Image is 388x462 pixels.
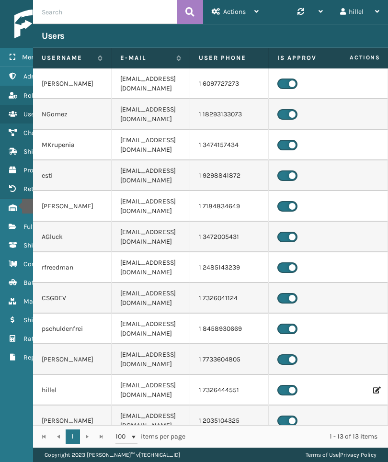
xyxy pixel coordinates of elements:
[190,252,269,283] td: 1 2485143239
[23,335,70,343] span: Rate Calculator
[112,99,190,130] td: [EMAIL_ADDRESS][DOMAIN_NAME]
[23,241,74,249] span: Shipment Status
[23,279,48,287] span: Batches
[306,448,377,462] div: |
[190,283,269,314] td: 1 7326041124
[115,429,185,444] span: items per page
[199,54,260,62] label: User phone
[33,130,112,160] td: MKrupenia
[33,68,112,99] td: [PERSON_NAME]
[190,344,269,375] td: 1 7733604805
[23,223,78,231] span: Fulfillment Orders
[22,53,39,61] span: Menu
[42,54,93,62] label: Username
[33,344,112,375] td: [PERSON_NAME]
[112,222,190,252] td: [EMAIL_ADDRESS][DOMAIN_NAME]
[190,314,269,344] td: 1 8458930669
[23,147,76,156] span: Shipping Carriers
[112,344,190,375] td: [EMAIL_ADDRESS][DOMAIN_NAME]
[14,10,105,38] img: logo
[33,283,112,314] td: CSGDEV
[23,129,52,137] span: Channels
[190,130,269,160] td: 1 3474157434
[66,429,80,444] a: 1
[112,68,190,99] td: [EMAIL_ADDRESS][DOMAIN_NAME]
[112,130,190,160] td: [EMAIL_ADDRESS][DOMAIN_NAME]
[33,160,112,191] td: esti
[223,8,246,16] span: Actions
[190,99,269,130] td: 1 18293133073
[23,72,69,80] span: Administration
[33,252,112,283] td: rfreedman
[23,110,40,118] span: Users
[115,432,130,441] span: 100
[306,451,339,458] a: Terms of Use
[33,99,112,130] td: NGomez
[190,375,269,406] td: 1 7326444551
[190,160,269,191] td: 1 9298841872
[23,204,52,212] span: Inventory
[42,30,65,42] h3: Users
[373,387,379,394] i: Edit
[112,375,190,406] td: [EMAIL_ADDRESS][DOMAIN_NAME]
[45,448,180,462] p: Copyright 2023 [PERSON_NAME]™ v [TECHNICAL_ID]
[112,191,190,222] td: [EMAIL_ADDRESS][DOMAIN_NAME]
[23,260,57,268] span: Containers
[33,314,112,344] td: pschuldenfrei
[23,353,47,361] span: Reports
[33,406,112,436] td: [PERSON_NAME]
[340,451,377,458] a: Privacy Policy
[112,406,190,436] td: [EMAIL_ADDRESS][DOMAIN_NAME]
[112,252,190,283] td: [EMAIL_ADDRESS][DOMAIN_NAME]
[277,54,338,62] label: Is Approved
[199,432,377,441] div: 1 - 13 of 13 items
[112,283,190,314] td: [EMAIL_ADDRESS][DOMAIN_NAME]
[23,297,82,305] span: Marketplace Orders
[190,191,269,222] td: 1 7184834649
[190,68,269,99] td: 1 6097727273
[23,185,76,193] span: Return Addresses
[33,191,112,222] td: [PERSON_NAME]
[23,91,40,100] span: Roles
[190,222,269,252] td: 1 3472005431
[320,50,386,66] span: Actions
[23,166,50,174] span: Products
[33,375,112,406] td: hillel
[120,54,171,62] label: E-mail
[33,222,112,252] td: AGluck
[112,314,190,344] td: [EMAIL_ADDRESS][DOMAIN_NAME]
[112,160,190,191] td: [EMAIL_ADDRESS][DOMAIN_NAME]
[23,316,68,324] span: Shipment Cost
[190,406,269,436] td: 1 2035104325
